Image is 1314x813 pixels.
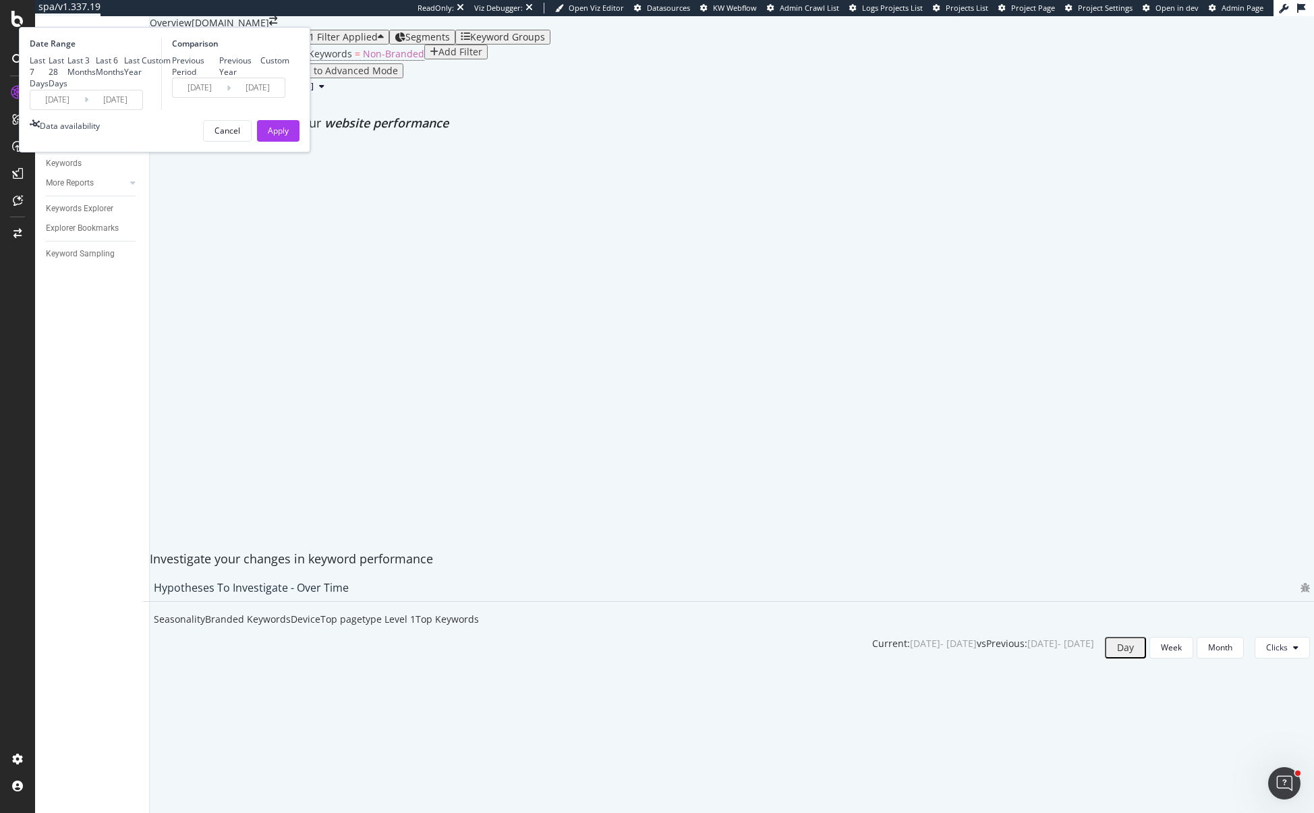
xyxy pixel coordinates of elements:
[1143,3,1199,13] a: Open in dev
[713,3,757,13] span: KW Webflow
[1208,642,1232,653] div: Month
[30,55,49,89] div: Last 7 Days
[1161,642,1182,653] div: Week
[192,16,269,30] div: [DOMAIN_NAME]
[780,3,839,13] span: Admin Crawl List
[269,16,277,26] div: arrow-right-arrow-left
[977,637,1027,650] div: vs Previous :
[767,3,839,13] a: Admin Crawl List
[470,32,545,43] div: Keyword Groups
[569,3,624,13] span: Open Viz Editor
[1222,3,1263,13] span: Admin Page
[46,176,94,190] div: More Reports
[416,613,479,626] div: Top Keywords
[173,78,227,97] input: Start Date
[268,125,289,136] div: Apply
[30,90,84,109] input: Start Date
[363,47,424,60] span: Non-Branded
[700,3,757,13] a: KW Webflow
[555,3,624,13] a: Open Viz Editor
[46,157,82,171] div: Keywords
[142,55,171,66] div: Custom
[40,120,100,132] div: Data availability
[1268,767,1301,800] iframe: Intercom live chat
[1197,637,1244,658] button: Month
[1065,3,1133,13] a: Project Settings
[46,247,140,261] a: Keyword Sampling
[46,157,140,171] a: Keywords
[172,55,219,78] div: Previous Period
[96,55,124,78] div: Last 6 Months
[124,55,142,78] div: Last Year
[154,581,349,594] div: Hypotheses to Investigate - Over Time
[46,176,126,190] a: More Reports
[215,125,240,136] div: Cancel
[1078,3,1133,13] span: Project Settings
[309,32,378,43] div: 1 Filter Applied
[281,65,398,76] div: Switch to Advanced Mode
[203,120,252,142] button: Cancel
[647,3,690,13] span: Datasources
[405,30,450,43] span: Segments
[1149,637,1193,658] button: Week
[46,221,119,235] div: Explorer Bookmarks
[438,47,482,57] div: Add Filter
[219,55,261,78] div: Previous Year
[205,613,291,626] div: Branded Keywords
[946,3,988,13] span: Projects List
[172,38,289,49] div: Comparison
[1011,3,1055,13] span: Project Page
[849,3,923,13] a: Logs Projects List
[998,3,1055,13] a: Project Page
[46,221,140,235] a: Explorer Bookmarks
[257,120,299,142] button: Apply
[260,55,289,66] div: Custom
[46,247,115,261] div: Keyword Sampling
[634,3,690,13] a: Datasources
[46,202,113,216] div: Keywords Explorer
[1301,583,1310,592] div: bug
[49,55,67,89] div: Last 28 Days
[474,3,523,13] div: Viz Debugger:
[294,30,389,45] button: 1 Filter Applied
[88,90,142,109] input: End Date
[1209,3,1263,13] a: Admin Page
[862,3,923,13] span: Logs Projects List
[46,202,140,216] a: Keywords Explorer
[150,16,192,30] div: Overview
[389,30,455,45] button: Segments
[355,47,360,60] span: =
[424,45,488,59] button: Add Filter
[308,47,352,60] span: Keywords
[933,3,988,13] a: Projects List
[1027,637,1094,650] div: [DATE] - [DATE]
[455,30,550,45] button: Keyword Groups
[1117,642,1134,653] div: Day
[1105,637,1146,658] button: Day
[1255,637,1310,658] button: Clicks
[30,38,158,49] div: Date Range
[291,613,320,626] div: Device
[276,63,403,78] button: Switch to Advanced Mode
[910,637,977,650] div: [DATE] - [DATE]
[418,3,454,13] div: ReadOnly:
[1155,3,1199,13] span: Open in dev
[872,637,910,650] div: Current:
[231,78,285,97] input: End Date
[154,613,205,626] div: Seasonality
[320,613,416,626] div: Top pagetype Level 1
[1266,642,1288,653] span: Clicks
[150,551,1314,568] div: Investigate your changes in keyword performance
[324,115,449,131] span: website performance
[67,55,96,78] div: Last 3 Months
[150,115,1314,132] div: Detect big movements in your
